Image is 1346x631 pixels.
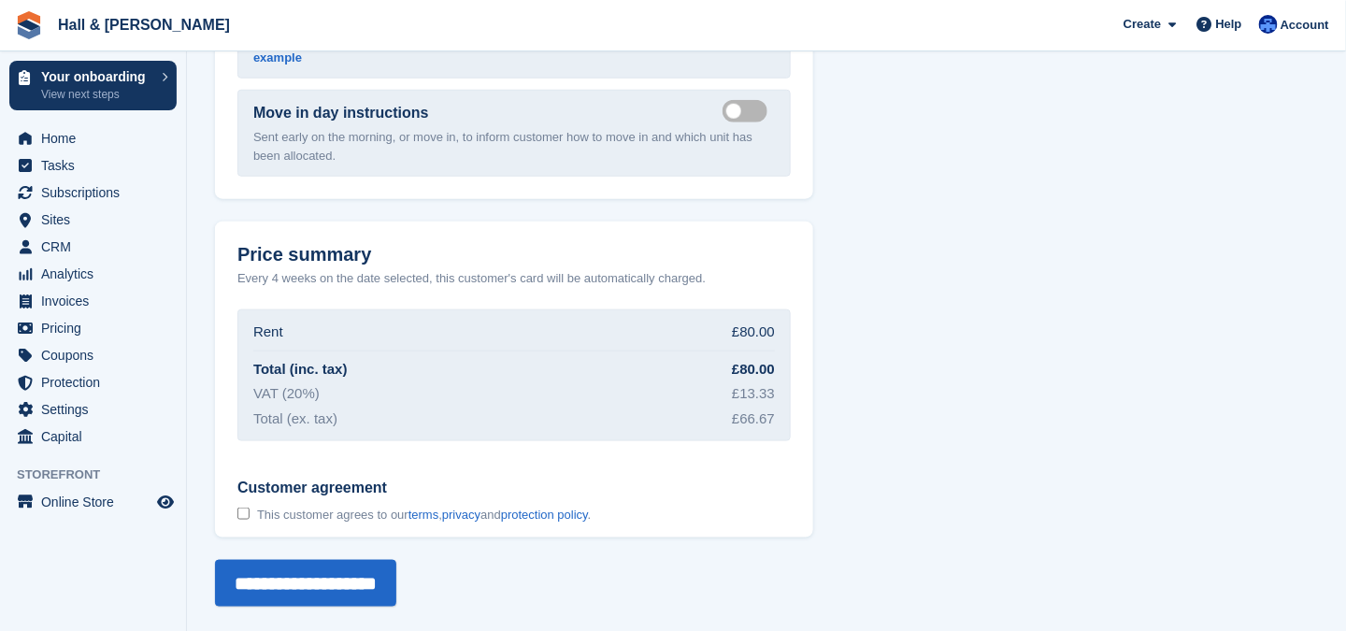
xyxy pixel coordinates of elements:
span: Coupons [41,342,153,368]
span: Pricing [41,315,153,341]
span: Invoices [41,288,153,314]
span: Subscriptions [41,179,153,206]
a: menu [9,369,177,395]
a: menu [9,315,177,341]
span: Analytics [41,261,153,287]
a: menu [9,234,177,260]
a: menu [9,489,177,515]
a: menu [9,396,177,423]
span: Storefront [17,466,186,484]
span: Settings [41,396,153,423]
a: terms [408,508,439,522]
span: CRM [41,234,153,260]
a: Your onboarding View next steps [9,61,177,110]
span: Home [41,125,153,151]
span: Tasks [41,152,153,179]
a: View example [253,32,748,65]
div: Rent [253,322,283,343]
div: £80.00 [732,322,775,343]
span: Online Store [41,489,153,515]
span: Capital [41,423,153,450]
a: menu [9,342,177,368]
a: privacy [442,508,480,522]
span: Sites [41,207,153,233]
div: Total (ex. tax) [253,409,337,430]
span: Customer agreement [237,479,591,497]
h2: Price summary [237,244,791,265]
div: £66.67 [732,409,775,430]
label: Move in day instructions [253,102,429,124]
div: VAT (20%) [253,383,320,405]
label: Send move in day email [723,109,775,112]
span: Help [1216,15,1242,34]
a: menu [9,125,177,151]
span: Protection [41,369,153,395]
input: Customer agreement This customer agrees to ourterms,privacyandprotection policy. [237,508,250,520]
div: Total (inc. tax) [253,359,348,380]
div: £80.00 [732,359,775,380]
a: protection policy [501,508,588,522]
img: stora-icon-8386f47178a22dfd0bd8f6a31ec36ba5ce8667c1dd55bd0f319d3a0aa187defe.svg [15,11,43,39]
a: menu [9,152,177,179]
span: This customer agrees to our , and . [257,508,591,523]
a: Hall & [PERSON_NAME] [50,9,237,40]
p: View next steps [41,86,152,103]
a: menu [9,179,177,206]
a: menu [9,207,177,233]
a: menu [9,288,177,314]
span: Account [1281,16,1329,35]
a: Preview store [154,491,177,513]
p: Sent early on the morning, or move in, to inform customer how to move in and which unit has been ... [253,128,775,165]
span: Create [1124,15,1161,34]
p: Your onboarding [41,70,152,83]
div: £13.33 [732,383,775,405]
a: menu [9,261,177,287]
a: menu [9,423,177,450]
p: Every 4 weeks on the date selected, this customer's card will be automatically charged. [237,269,706,288]
img: Claire Banham [1259,15,1278,34]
